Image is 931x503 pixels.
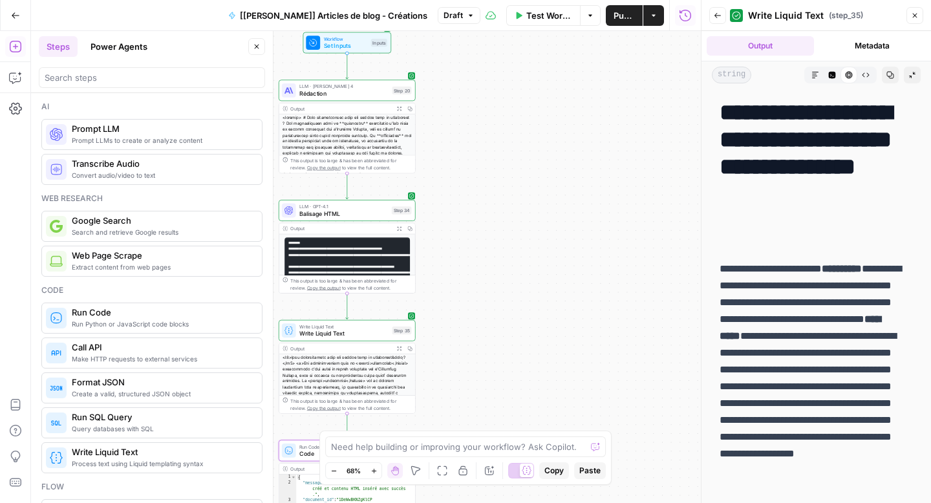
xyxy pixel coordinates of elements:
div: Step 34 [392,206,412,214]
div: 2 [279,480,297,498]
button: Copy [539,462,569,479]
g: Edge from step_35 to step_31 [346,414,348,440]
span: [[PERSON_NAME]] Articles de blog - Créations [240,9,427,22]
span: Create a valid, structured JSON object [72,389,251,399]
span: LLM · [PERSON_NAME] 4 [299,83,389,90]
div: Output [290,105,391,112]
div: LLM · [PERSON_NAME] 4RédactionStep 20Output<loremip> # Dolo sitametconsec adip eli seddoe temp in... [279,80,416,173]
span: Call API [72,341,251,354]
span: Copy the output [307,165,341,170]
span: string [712,67,751,83]
button: Metadata [819,36,926,56]
button: Paste [574,462,606,479]
span: Make HTTP requests to external services [72,354,251,364]
span: Convert audio/video to text [72,170,251,180]
div: 1 [279,475,297,480]
span: Run SQL Query [72,411,251,423]
span: Prompt LLM [72,122,251,135]
span: Run Code · Python [299,443,389,450]
span: Code [299,449,389,458]
button: [[PERSON_NAME]] Articles de blog - Créations [220,5,435,26]
span: ( step_35 ) [829,10,863,21]
span: Write Liquid Text [299,323,389,330]
g: Edge from step_20 to step_34 [346,173,348,199]
span: Test Workflow [526,9,572,22]
span: Write Liquid Text [299,329,389,338]
span: Format JSON [72,376,251,389]
div: This output is too large & has been abbreviated for review. to view the full content. [290,157,411,171]
span: Prompt LLMs to create or analyze content [72,135,251,145]
span: Transcribe Audio [72,157,251,170]
button: Power Agents [83,36,155,57]
span: LLM · GPT-4.1 [299,203,388,210]
span: Copy the output [307,405,341,411]
span: 68% [347,466,361,476]
button: Output [707,36,814,56]
div: Write Liquid TextWrite Liquid TextStep 35Output<l8>Ipsu dolorsitametc adip eli seddoe temp in utl... [279,320,416,414]
span: Set Inputs [324,41,368,50]
div: Step 35 [392,326,411,334]
button: Draft [438,7,480,24]
span: Copy [544,465,564,476]
div: Output [290,345,391,352]
span: Query databases with SQL [72,423,251,434]
span: Write Liquid Text [748,9,824,22]
span: Run Python or JavaScript code blocks [72,319,251,329]
div: Output [290,225,391,232]
span: Run Code [72,306,251,319]
span: Process text using Liquid templating syntax [72,458,251,469]
div: Output [290,465,401,472]
span: Rédaction [299,89,389,98]
button: Publish [606,5,643,26]
span: Web Page Scrape [72,249,251,262]
div: Web research [41,193,262,204]
div: Step 20 [392,87,411,94]
span: Copy the output [307,285,341,290]
span: Draft [444,10,463,21]
span: Search and retrieve Google results [72,227,251,237]
div: Flow [41,481,262,493]
span: Publish [614,9,635,22]
button: Steps [39,36,78,57]
span: Paste [579,465,601,476]
span: Extract content from web pages [72,262,251,272]
span: Write Liquid Text [72,445,251,458]
span: Balisage HTML [299,209,388,218]
button: Test Workflow [506,5,580,26]
input: Search steps [45,71,259,84]
span: Workflow [324,35,368,42]
span: Toggle code folding, rows 1 through 7 [291,475,296,480]
div: This output is too large & has been abbreviated for review. to view the full content. [290,397,411,411]
div: This output is too large & has been abbreviated for review. to view the full content. [290,277,411,292]
span: Google Search [72,214,251,227]
g: Edge from start to step_20 [346,53,348,79]
g: Edge from step_34 to step_35 [346,294,348,319]
div: Code [41,284,262,296]
div: Ai [41,101,262,112]
div: WorkflowSet InputsInputs [279,32,416,54]
div: Inputs [371,39,387,47]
